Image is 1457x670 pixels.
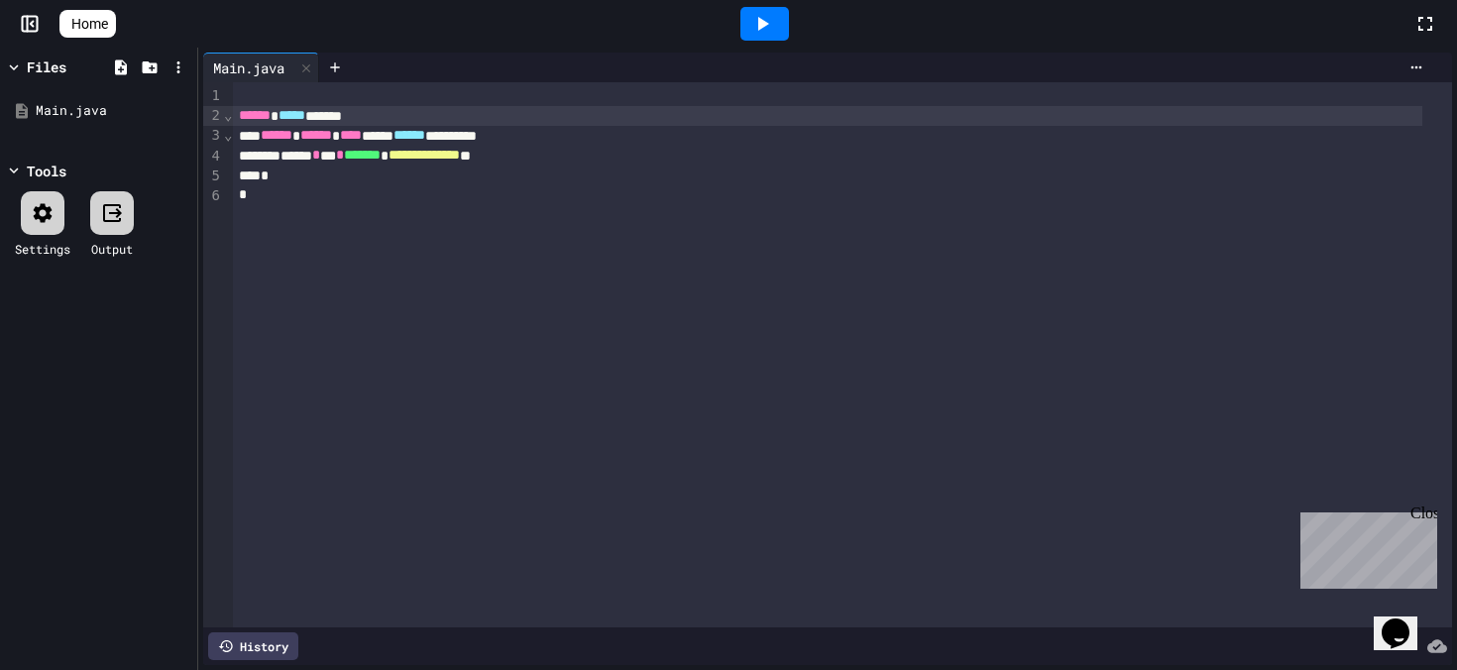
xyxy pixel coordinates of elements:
div: Main.java [203,53,319,82]
div: Chat with us now!Close [8,8,137,126]
span: Fold line [223,127,233,143]
iframe: chat widget [1374,591,1437,650]
div: 6 [203,186,223,206]
div: Tools [27,161,66,181]
iframe: chat widget [1292,504,1437,589]
div: 5 [203,167,223,186]
div: 1 [203,86,223,106]
div: Settings [15,240,70,258]
span: Fold line [223,107,233,123]
span: Home [71,14,108,34]
div: Main.java [36,101,190,121]
a: Home [59,10,116,38]
div: History [208,632,298,660]
div: Output [91,240,133,258]
div: 2 [203,106,223,126]
div: Files [27,56,66,77]
div: 4 [203,147,223,167]
div: Main.java [203,57,294,78]
div: 3 [203,126,223,146]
